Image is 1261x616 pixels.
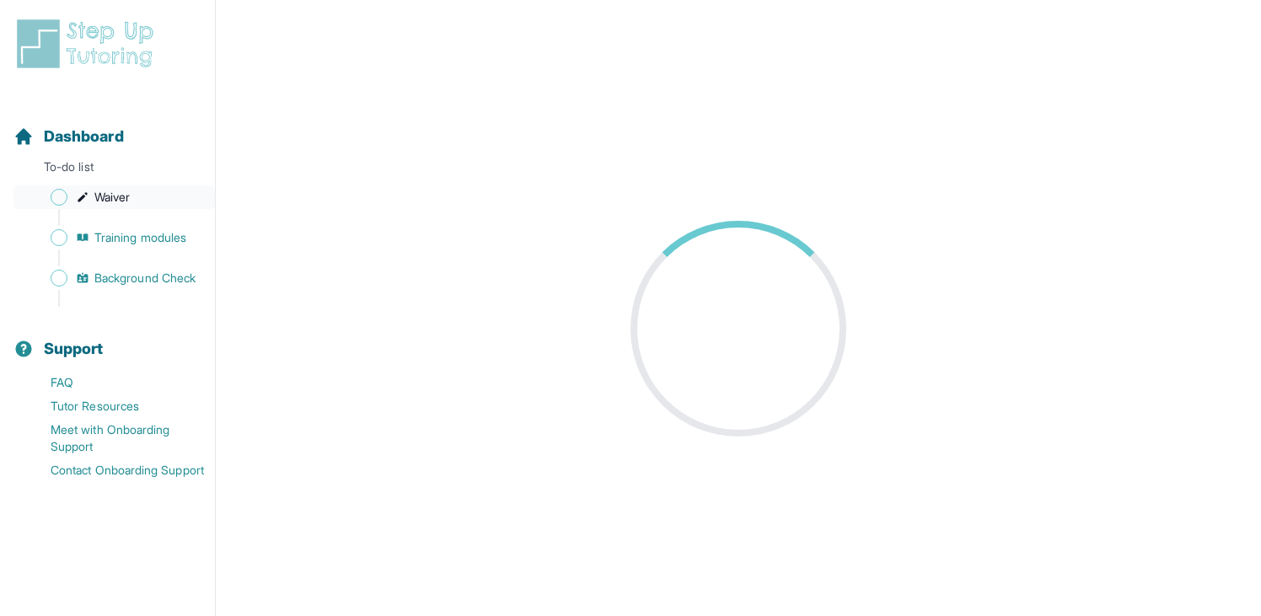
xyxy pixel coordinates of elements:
[13,185,215,209] a: Waiver
[13,371,215,394] a: FAQ
[7,158,208,182] p: To-do list
[94,189,130,206] span: Waiver
[94,270,196,287] span: Background Check
[13,418,215,458] a: Meet with Onboarding Support
[7,98,208,155] button: Dashboard
[13,125,124,148] a: Dashboard
[13,394,215,418] a: Tutor Resources
[13,226,215,249] a: Training modules
[44,125,124,148] span: Dashboard
[7,310,208,367] button: Support
[44,337,104,361] span: Support
[13,17,164,71] img: logo
[94,229,186,246] span: Training modules
[13,266,215,290] a: Background Check
[13,458,215,482] a: Contact Onboarding Support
